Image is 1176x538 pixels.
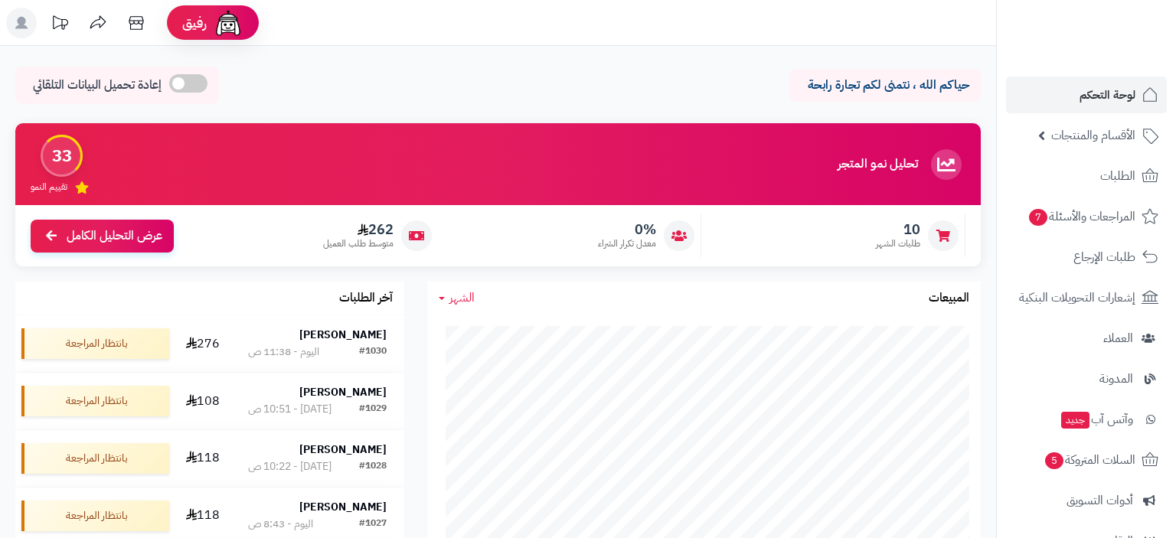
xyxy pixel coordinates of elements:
[1060,409,1133,430] span: وآتس آب
[876,237,920,250] span: طلبات الشهر
[175,430,230,487] td: 118
[1099,368,1133,390] span: المدونة
[21,501,169,531] div: بانتظار المراجعة
[339,292,393,305] h3: آخر الطلبات
[929,292,969,305] h3: المبيعات
[299,384,387,400] strong: [PERSON_NAME]
[838,158,918,171] h3: تحليل نمو المتجر
[1006,279,1167,316] a: إشعارات التحويلات البنكية
[449,289,475,307] span: الشهر
[21,328,169,359] div: بانتظار المراجعة
[1006,482,1167,519] a: أدوات التسويق
[1045,452,1063,469] span: 5
[41,8,79,42] a: تحديثات المنصة
[67,227,162,245] span: عرض التحليل الكامل
[1080,84,1135,106] span: لوحة التحكم
[359,344,387,360] div: #1030
[31,220,174,253] a: عرض التحليل الكامل
[1061,412,1089,429] span: جديد
[175,315,230,372] td: 276
[439,289,475,307] a: الشهر
[299,499,387,515] strong: [PERSON_NAME]
[1006,320,1167,357] a: العملاء
[1027,206,1135,227] span: المراجعات والأسئلة
[33,77,162,94] span: إعادة تحميل البيانات التلقائي
[1103,328,1133,349] span: العملاء
[1051,125,1135,146] span: الأقسام والمنتجات
[248,402,332,417] div: [DATE] - 10:51 ص
[21,386,169,416] div: بانتظار المراجعة
[1044,449,1135,471] span: السلات المتروكة
[323,221,394,238] span: 262
[248,517,313,532] div: اليوم - 8:43 ص
[31,181,67,194] span: تقييم النمو
[876,221,920,238] span: 10
[299,327,387,343] strong: [PERSON_NAME]
[1029,209,1047,226] span: 7
[248,344,319,360] div: اليوم - 11:38 ص
[359,402,387,417] div: #1029
[359,517,387,532] div: #1027
[213,8,243,38] img: ai-face.png
[598,237,656,250] span: معدل تكرار الشراء
[1019,287,1135,308] span: إشعارات التحويلات البنكية
[801,77,969,94] p: حياكم الله ، نتمنى لكم تجارة رابحة
[359,459,387,474] div: #1028
[1073,246,1135,268] span: طلبات الإرجاع
[1006,158,1167,194] a: الطلبات
[1006,442,1167,478] a: السلات المتروكة5
[21,443,169,474] div: بانتظار المراجعة
[598,221,656,238] span: 0%
[248,459,332,474] div: [DATE] - 10:22 ص
[1006,360,1167,397] a: المدونة
[1072,41,1161,73] img: logo-2.png
[1006,401,1167,438] a: وآتس آبجديد
[182,14,207,32] span: رفيق
[175,373,230,429] td: 108
[299,442,387,458] strong: [PERSON_NAME]
[1006,239,1167,276] a: طلبات الإرجاع
[323,237,394,250] span: متوسط طلب العميل
[1006,77,1167,113] a: لوحة التحكم
[1067,490,1133,511] span: أدوات التسويق
[1006,198,1167,235] a: المراجعات والأسئلة7
[1100,165,1135,187] span: الطلبات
